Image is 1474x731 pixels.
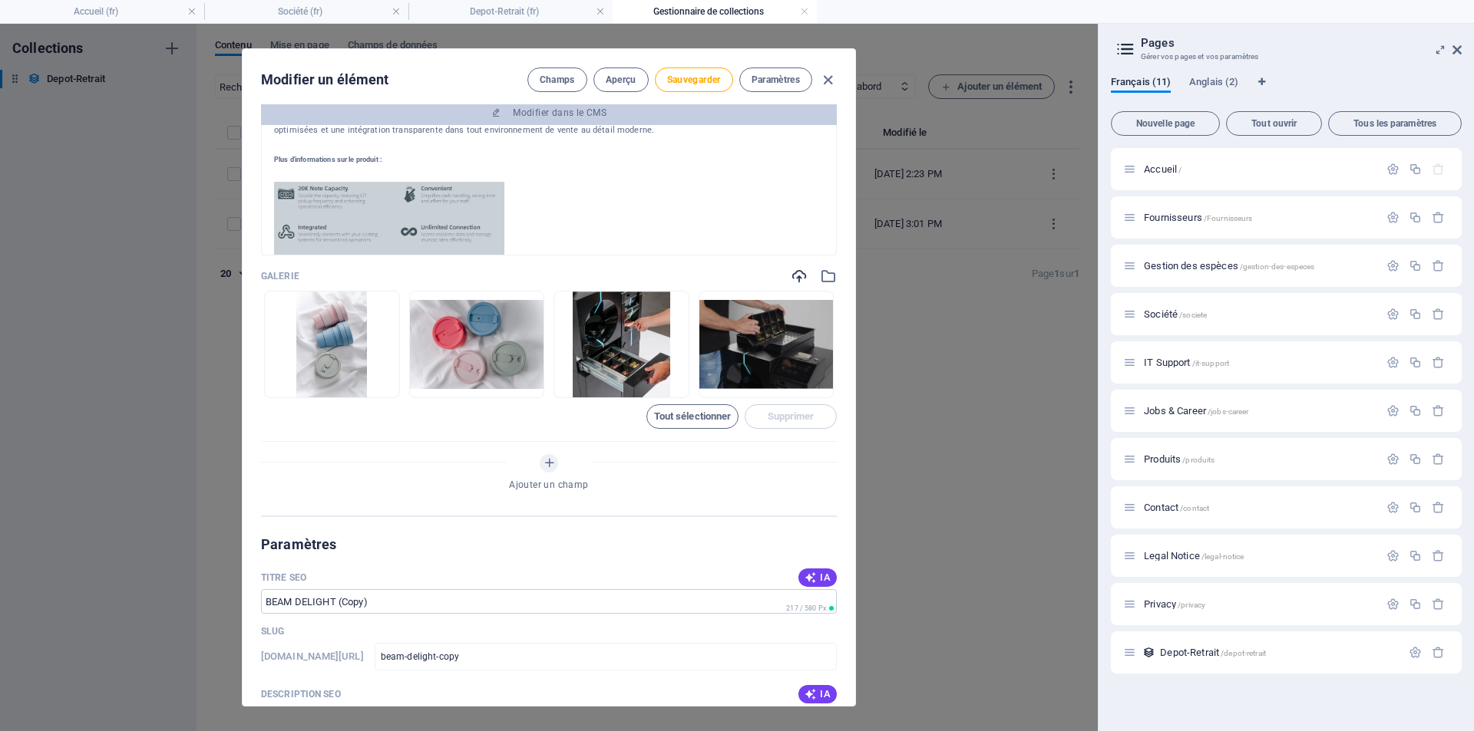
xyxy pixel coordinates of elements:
span: 217 / 580 Px [786,604,826,612]
div: Depot-Retrait/depot-retrait [1155,647,1401,657]
button: Modifier dans le CMS [261,100,837,125]
div: IT Support/it-support [1139,357,1379,367]
div: Dupliquer [1409,308,1422,321]
span: Société [1144,308,1207,320]
button: Sauvegarder [655,68,733,92]
span: /privacy [1178,601,1205,609]
span: Gestion des espèces [1144,260,1314,272]
span: /depot-retrait [1221,649,1266,657]
img: prod_8_3.jpg [296,291,367,397]
div: Paramètres [1386,453,1400,466]
div: Paramètres [1386,211,1400,224]
span: IA [805,688,831,700]
span: Produits [1144,453,1215,465]
div: Dupliquer [1409,501,1422,514]
div: Supprimer [1432,211,1445,224]
button: IA [798,568,837,587]
div: Gestion des espèces/gestion-des-especes [1139,261,1379,271]
h3: Gérer vos pages et vos paramètres [1141,50,1431,64]
div: Contact/contact [1139,502,1379,512]
span: Contact [1144,502,1209,513]
li: inlane3-dlpjwwZAl2GTQ-dzL6bgTQ.JPG [554,291,689,398]
span: Sauvegarder [667,74,721,86]
span: IA [805,571,831,584]
div: Produits/produits [1139,454,1379,464]
span: Longueur en pixel calculée dans les résultats de la recherche [783,603,837,614]
span: Privacy [1144,598,1205,610]
div: Onglets langues [1111,76,1462,105]
span: /Fournisseurs [1204,214,1253,222]
div: Privacy/privacy [1139,599,1379,609]
span: /societe [1179,311,1207,319]
span: Tout sélectionner [654,412,732,421]
button: Tous les paramètres [1328,111,1462,136]
p: Titre SEO [261,571,306,584]
span: Modifier dans le CMS [513,107,606,119]
div: Dupliquer [1409,163,1422,176]
h4: Depot-Retrait (fr) [408,3,613,20]
span: Cliquez pour ouvrir la page. [1144,550,1244,561]
span: Paramètres [752,74,800,86]
img: prod_8_4.jpg [410,300,544,389]
span: Anglais (2) [1189,73,1238,94]
span: /gestion-des-especes [1240,262,1315,271]
h4: Société (fr) [204,3,408,20]
div: Accueil/ [1139,164,1379,174]
button: Aperçu [593,68,649,92]
div: Cette mise en page est utilisée en tant que modèle pour toutes les entrées (par exemple : un arti... [1142,646,1155,659]
span: /legal-notice [1201,552,1244,561]
div: Paramètres [1386,259,1400,272]
span: Nouvelle page [1118,119,1213,128]
div: Dupliquer [1409,356,1422,369]
button: Tout sélectionner [646,404,739,429]
div: Supprimer [1432,646,1445,659]
span: /produits [1182,456,1215,464]
span: Ajouter un champ [509,479,588,491]
label: Le titre de la page dans les résultats de recherche et dans les onglets du navigateur. [261,571,306,584]
div: Paramètres [1409,646,1422,659]
h2: Modifier un élément [261,71,389,89]
img: inlane2-bH_5KHNk-Af2Ur_8_EpyeQ.JPG [699,300,834,389]
div: Supprimer [1432,549,1445,562]
span: Français (11) [1111,73,1171,94]
span: Tout ouvrir [1233,119,1315,128]
div: Supprimer [1432,598,1445,611]
div: Dupliquer [1409,259,1422,272]
div: Supprimer [1432,501,1445,514]
div: Dupliquer [1409,453,1422,466]
div: La page de départ ne peut pas être supprimée. [1432,163,1445,176]
h2: Pages [1141,36,1462,50]
div: Paramètres [1386,501,1400,514]
div: Fournisseurs/Fournisseurs [1139,212,1379,222]
div: Supprimer [1432,453,1445,466]
div: Supprimer [1432,259,1445,272]
button: Paramètres [739,68,812,92]
button: IA [798,685,837,703]
span: Champs [540,74,575,86]
div: Paramètres [1386,598,1400,611]
input: Le titre de la page dans les résultats de recherche et dans les onglets du navigateur. [261,589,837,614]
img: inlane3-dlpjwwZAl2GTQ-dzL6bgTQ.JPG [573,291,670,397]
button: Nouvelle page [1111,111,1220,136]
span: /it-support [1192,359,1230,367]
span: Cliquez pour ouvrir la page. [1144,357,1229,368]
span: Fournisseurs [1144,212,1252,223]
h2: Paramètres [261,535,837,554]
h4: Gestionnaire de collections [613,3,817,20]
i: Sélectionnez depuis le gestionnaire de fichiers ou depuis le stock de photos. [820,268,837,285]
div: Supprimer [1432,356,1445,369]
div: Société/societe [1139,309,1379,319]
span: Depot-Retrait [1160,647,1266,658]
span: /contact [1180,504,1209,512]
p: Slug [261,625,284,637]
button: Champs [527,68,587,92]
span: /jobs-career [1208,407,1249,416]
button: Tout ouvrir [1226,111,1322,136]
h6: Le "slug" correspond à l'URL sous laquelle cet élément est accessible. C'est pourquoi il doit êtr... [261,647,364,666]
span: Jobs & Career [1144,405,1248,417]
label: Le texte dans les résultats de recherche et dans les réseaux sociaux. [261,688,341,700]
div: Supprimer [1432,404,1445,417]
div: Paramètres [1386,549,1400,562]
div: Paramètres [1386,308,1400,321]
p: Description SEO [261,688,341,700]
